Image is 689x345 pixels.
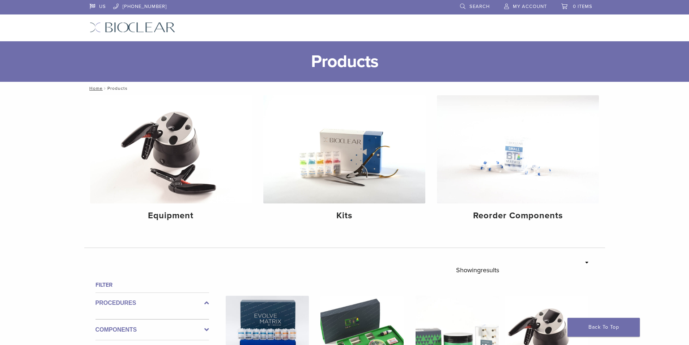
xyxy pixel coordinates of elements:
nav: Products [84,82,605,95]
h4: Equipment [96,209,246,222]
img: Equipment [90,95,252,203]
a: Reorder Components [437,95,599,227]
h4: Filter [95,281,209,289]
a: Equipment [90,95,252,227]
span: My Account [513,4,547,9]
span: Search [469,4,490,9]
h4: Reorder Components [443,209,593,222]
img: Reorder Components [437,95,599,203]
img: Kits [263,95,425,203]
label: Procedures [95,299,209,307]
a: Kits [263,95,425,227]
a: Back To Top [567,318,640,337]
p: Showing results [456,262,499,278]
label: Components [95,325,209,334]
a: Home [87,86,103,91]
img: Bioclear [90,22,175,33]
h4: Kits [269,209,420,222]
span: / [103,87,107,90]
span: 0 items [573,4,592,9]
